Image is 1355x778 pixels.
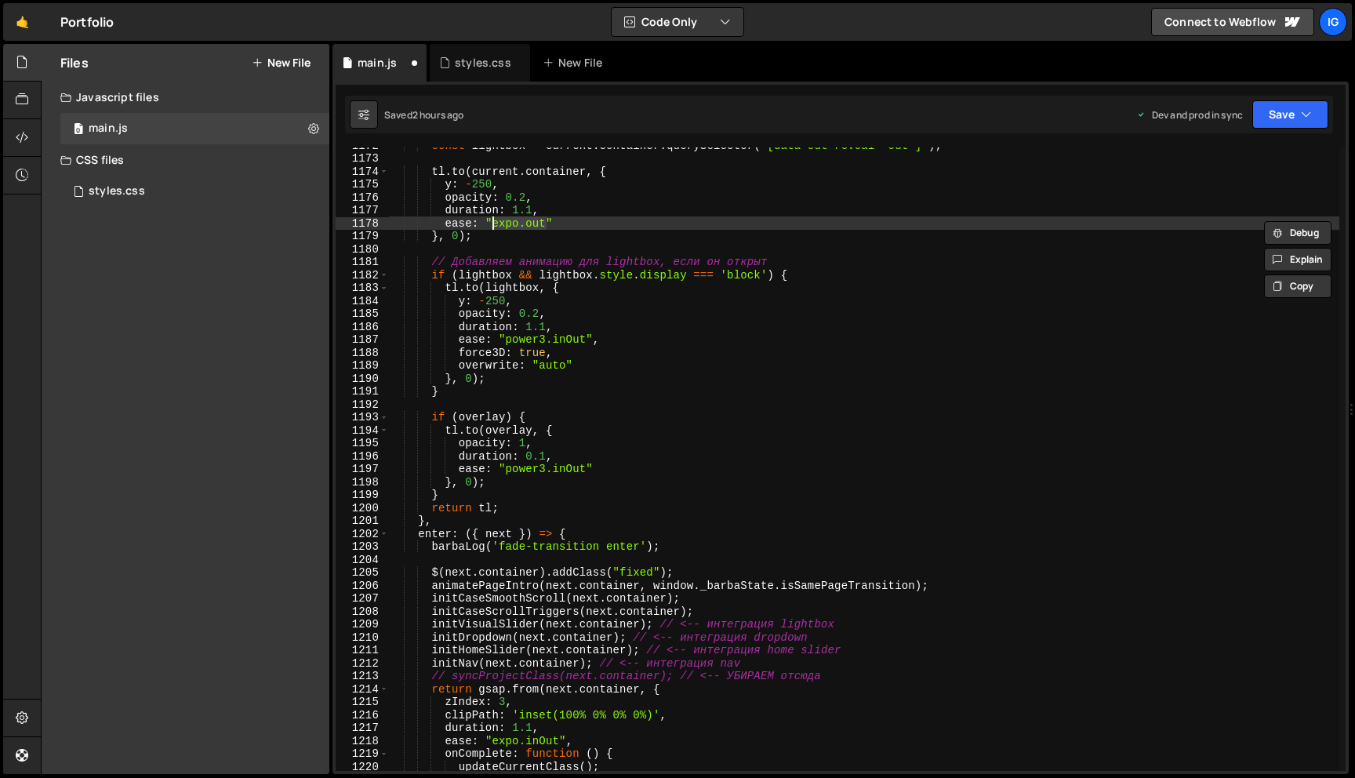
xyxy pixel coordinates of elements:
div: 1195 [336,437,389,450]
div: 1217 [336,722,389,735]
div: 1216 [336,709,389,722]
div: 1215 [336,696,389,709]
div: Portfolio [60,13,114,31]
div: 14577/44954.js [60,113,329,144]
div: Dev and prod in sync [1136,108,1243,122]
div: 1220 [336,761,389,774]
a: 🤙 [3,3,42,41]
span: 0 [74,124,83,136]
div: 1176 [336,191,389,205]
button: Copy [1264,274,1331,298]
button: Debug [1264,221,1331,245]
div: main.js [89,122,128,136]
div: 1200 [336,502,389,515]
div: 1188 [336,347,389,360]
div: 1175 [336,178,389,191]
div: 1213 [336,670,389,683]
div: 1184 [336,295,389,308]
div: 1179 [336,230,389,243]
div: 1183 [336,282,389,295]
button: Save [1252,100,1328,129]
div: 1191 [336,385,389,398]
div: 1212 [336,657,389,671]
div: 1194 [336,424,389,438]
div: 1206 [336,580,389,593]
div: 1205 [336,566,389,580]
div: 1218 [336,735,389,748]
div: 1181 [336,256,389,269]
div: 1187 [336,333,389,347]
div: 1182 [336,269,389,282]
div: 1185 [336,307,389,321]
button: Explain [1264,248,1331,271]
button: Code Only [612,8,743,36]
div: 1209 [336,618,389,631]
div: 1189 [336,359,389,373]
div: New File [543,55,608,71]
div: 1193 [336,411,389,424]
div: styles.css [89,184,145,198]
div: 1190 [336,373,389,386]
div: 1210 [336,631,389,645]
a: Ig [1319,8,1347,36]
div: 2 hours ago [412,108,464,122]
div: 1208 [336,605,389,619]
div: 14577/44352.css [60,176,329,207]
div: 1197 [336,463,389,476]
div: 1198 [336,476,389,489]
a: Connect to Webflow [1151,8,1314,36]
div: 1196 [336,450,389,464]
h2: Files [60,54,89,71]
div: Saved [384,108,464,122]
div: CSS files [42,144,329,176]
div: Javascript files [42,82,329,113]
div: 1207 [336,592,389,605]
div: 1178 [336,217,389,231]
div: 1192 [336,398,389,412]
div: 1199 [336,489,389,502]
div: 1201 [336,514,389,528]
div: 1186 [336,321,389,334]
div: main.js [358,55,397,71]
div: 1180 [336,243,389,256]
div: 1204 [336,554,389,567]
div: 1177 [336,204,389,217]
div: 1203 [336,540,389,554]
button: New File [252,56,311,69]
div: 1173 [336,152,389,165]
div: 1174 [336,165,389,179]
div: 1202 [336,528,389,541]
div: 1219 [336,747,389,761]
div: styles.css [455,55,511,71]
div: 1214 [336,683,389,696]
div: 1211 [336,644,389,657]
